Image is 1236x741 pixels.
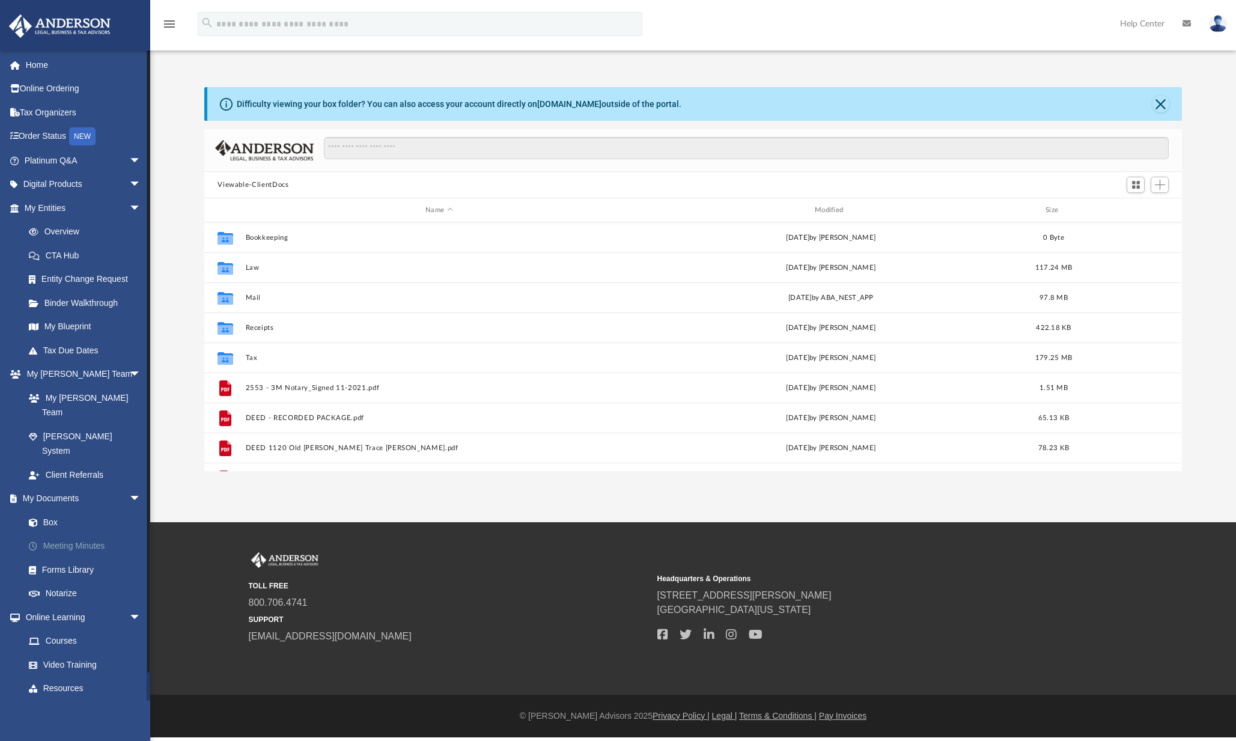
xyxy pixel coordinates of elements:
button: Viewable-ClientDocs [218,180,288,191]
div: © [PERSON_NAME] Advisors 2025 [150,710,1236,722]
img: Anderson Advisors Platinum Portal [249,552,321,568]
a: Legal | [712,711,737,721]
div: [DATE] by [PERSON_NAME] [638,263,1024,273]
a: Box [17,510,153,534]
img: User Pic [1209,15,1227,32]
button: 2553 - 3M Notary_Signed 11-2021.pdf [246,384,633,392]
span: 422.18 KB [1037,325,1071,331]
a: Digital Productsarrow_drop_down [8,172,159,197]
button: Mail [246,294,633,302]
a: Pay Invoices [819,711,866,721]
div: by ABA_NEST_APP [638,293,1024,303]
img: Anderson Advisors Platinum Portal [5,14,114,38]
a: Client Referrals [17,463,153,487]
a: Order StatusNEW [8,124,159,149]
span: [DATE] [788,294,812,301]
button: Tax [246,354,633,362]
div: [DATE] by [PERSON_NAME] [638,443,1024,454]
button: Switch to Grid View [1127,177,1145,194]
a: Privacy Policy | [653,711,710,721]
small: Headquarters & Operations [657,573,1058,584]
small: SUPPORT [249,614,649,625]
a: Online Learningarrow_drop_down [8,605,153,629]
span: arrow_drop_down [129,487,153,511]
div: id [1083,205,1168,216]
a: Binder Walkthrough [17,291,159,315]
a: [DOMAIN_NAME] [537,99,601,109]
a: My Entitiesarrow_drop_down [8,196,159,220]
span: 179.25 MB [1035,355,1072,361]
a: Overview [17,220,159,244]
a: CTA Hub [17,243,159,267]
div: NEW [69,127,96,145]
span: arrow_drop_down [129,148,153,173]
a: Billingarrow_drop_down [8,700,159,724]
a: Forms Library [17,558,153,582]
a: My Blueprint [17,315,153,339]
a: Tax Due Dates [17,338,159,362]
a: Entity Change Request [17,267,159,291]
button: DEED - RECORDED PACKAGE.pdf [246,414,633,422]
input: Search files and folders [324,137,1169,160]
button: Law [246,264,633,272]
span: arrow_drop_down [129,605,153,630]
div: Name [245,205,632,216]
span: 1.51 MB [1040,385,1068,391]
div: grid [204,222,1181,471]
a: Video Training [17,653,147,677]
span: 78.23 KB [1038,445,1069,451]
a: Platinum Q&Aarrow_drop_down [8,148,159,172]
small: TOLL FREE [249,581,649,591]
span: arrow_drop_down [129,700,153,725]
div: [DATE] by [PERSON_NAME] [638,233,1024,243]
span: 97.8 MB [1040,294,1068,301]
div: [DATE] by [PERSON_NAME] [638,353,1024,364]
a: Home [8,53,159,77]
a: Notarize [17,582,159,606]
span: arrow_drop_down [129,172,153,197]
i: menu [162,17,177,31]
button: Close [1152,96,1169,112]
button: Bookkeeping [246,234,633,242]
a: My [PERSON_NAME] Teamarrow_drop_down [8,362,153,386]
span: arrow_drop_down [129,362,153,387]
span: 65.13 KB [1038,415,1069,421]
span: arrow_drop_down [129,196,153,221]
button: DEED 1120 Old [PERSON_NAME] Trace [PERSON_NAME].pdf [246,444,633,452]
div: Modified [638,205,1024,216]
a: Tax Organizers [8,100,159,124]
a: Meeting Minutes [17,534,159,558]
div: [DATE] by [PERSON_NAME] [638,413,1024,424]
a: My [PERSON_NAME] Team [17,386,147,424]
div: [DATE] by [PERSON_NAME] [638,383,1024,394]
span: 0 Byte [1044,234,1065,241]
a: My Documentsarrow_drop_down [8,487,159,511]
div: id [210,205,240,216]
button: Receipts [246,324,633,332]
a: Online Ordering [8,77,159,101]
a: [STREET_ADDRESS][PERSON_NAME] [657,590,832,600]
a: 800.706.4741 [249,597,308,608]
a: Resources [17,677,153,701]
a: Terms & Conditions | [739,711,817,721]
a: menu [162,23,177,31]
div: Difficulty viewing your box folder? You can also access your account directly on outside of the p... [237,98,681,111]
span: 117.24 MB [1035,264,1072,271]
button: Add [1151,177,1169,194]
div: [DATE] by [PERSON_NAME] [638,323,1024,334]
a: [PERSON_NAME] System [17,424,153,463]
a: [EMAIL_ADDRESS][DOMAIN_NAME] [249,631,412,641]
a: Courses [17,629,153,653]
div: Size [1030,205,1078,216]
i: search [201,16,214,29]
a: [GEOGRAPHIC_DATA][US_STATE] [657,605,811,615]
